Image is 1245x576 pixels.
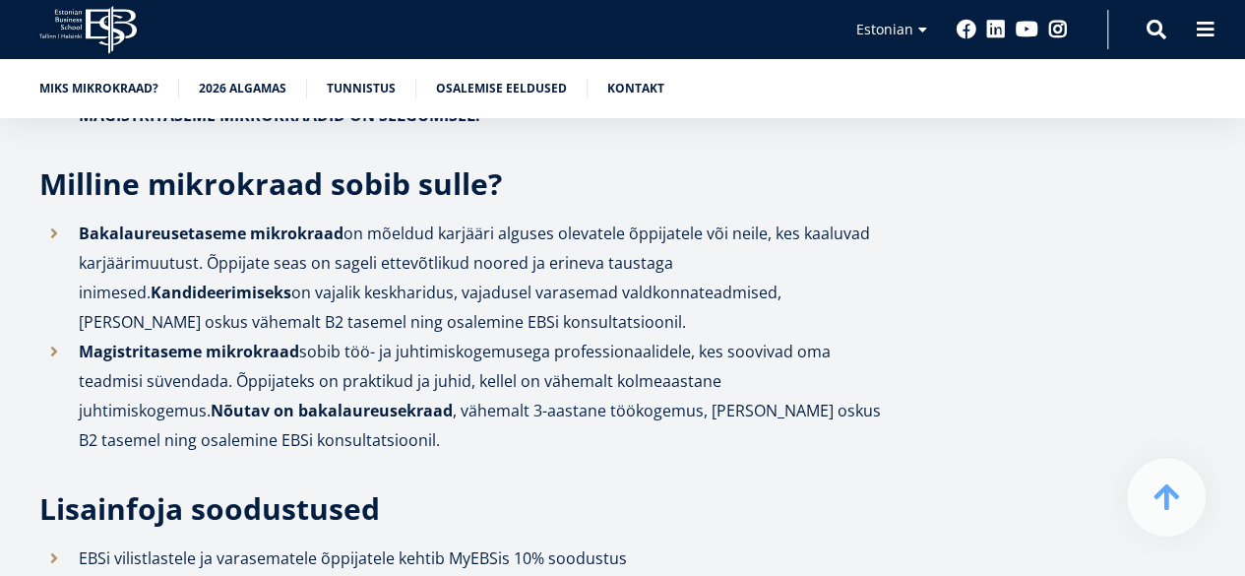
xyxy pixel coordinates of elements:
[39,219,881,337] li: on mõeldud karjääri alguses olevatele õppijatele või neile, kes kaaluvad karjäärimuutust. Õppijat...
[957,20,976,39] a: Facebook
[327,79,396,98] a: Tunnistus
[199,79,286,98] a: 2026 algamas
[79,544,881,573] p: EBSi vilistlastele ja varasematele õppijatele kehtib MyEBSis 10% soodustus
[156,488,361,529] strong: ja soodustuse
[106,488,156,529] strong: nfo
[39,488,106,529] strong: Lisai
[361,488,380,529] strong: d
[607,79,664,98] a: Kontakt
[1048,20,1068,39] a: Instagram
[436,79,567,98] a: Osalemise eeldused
[39,79,158,98] a: Miks mikrokraad?
[39,337,881,455] li: sobib töö- ja juhtimiskogemusega professionaalidele, kes soovivad oma teadmisi süvendada. Õppijat...
[79,341,299,362] strong: Magistritaseme mikrokraad
[986,20,1006,39] a: Linkedin
[151,282,291,303] strong: Kandideerimiseks
[1016,20,1038,39] a: Youtube
[79,223,343,244] strong: Bakalaureusetaseme mikrokraad
[211,400,453,421] strong: Nõutav on bakalaureusekraad
[39,163,502,204] strong: Milline mikrokraad sobib sulle?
